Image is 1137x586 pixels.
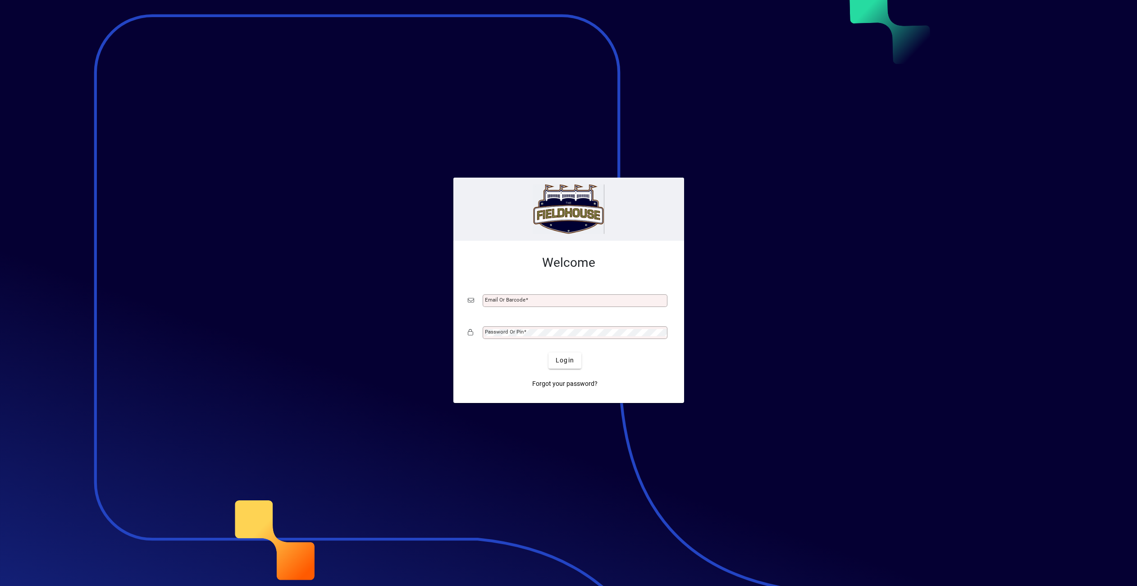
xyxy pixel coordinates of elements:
a: Forgot your password? [529,376,601,392]
mat-label: Password or Pin [485,329,524,335]
mat-label: Email or Barcode [485,297,525,303]
button: Login [548,353,581,369]
span: Login [556,356,574,365]
h2: Welcome [468,255,670,270]
span: Forgot your password? [532,379,598,389]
